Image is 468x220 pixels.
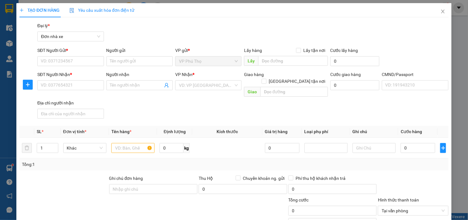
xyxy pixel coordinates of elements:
[37,23,50,28] span: Đại lý
[8,8,39,39] img: logo.jpg
[19,8,60,13] span: TẠO ĐƠN HÀNG
[19,8,24,12] span: plus
[434,3,452,20] button: Close
[378,197,419,202] label: Hình thức thanh toán
[175,47,242,54] div: VP gửi
[293,175,348,182] span: Phí thu hộ khách nhận trả
[259,56,328,66] input: Dọc đường
[330,56,380,66] input: Cước lấy hàng
[288,197,309,202] span: Tổng cước
[109,184,198,194] input: Ghi chú đơn hàng
[265,129,288,134] span: Giá trị hàng
[302,126,350,138] th: Loại phụ phí
[199,176,213,181] span: Thu Hộ
[441,146,445,150] span: plus
[69,8,135,13] span: Yêu cầu xuất hóa đơn điện tử
[58,15,258,23] li: Số 10 ngõ 15 Ngọc Hồi, Q.[PERSON_NAME], [GEOGRAPHIC_DATA]
[441,9,445,14] span: close
[37,71,104,78] div: SĐT Người Nhận
[8,45,73,55] b: GỬI : VP Phú Thọ
[111,143,155,153] input: VD: Bàn, Ghế
[241,175,287,182] span: Chuyển khoản ng. gửi
[41,32,100,41] span: Đơn nhà xe
[350,126,398,138] th: Ghi chú
[37,47,104,54] div: SĐT Người Gửi
[58,23,258,31] li: Hotline: 19001155
[441,209,445,213] span: close-circle
[37,99,104,106] div: Địa chỉ người nhận
[111,129,131,134] span: Tên hàng
[382,206,445,215] span: Tại văn phòng
[67,143,103,153] span: Khác
[330,72,361,77] label: Cước giao hàng
[330,48,358,53] label: Cước lấy hàng
[37,109,104,119] input: Địa chỉ của người nhận
[164,83,169,88] span: user-add
[106,71,173,78] div: Người nhận
[179,57,238,66] span: VP Phú Thọ
[244,56,259,66] span: Lấy
[261,87,328,97] input: Dọc đường
[37,129,42,134] span: SL
[184,143,190,153] span: kg
[22,143,32,153] button: delete
[106,47,173,54] div: Người gửi
[267,78,328,85] span: [GEOGRAPHIC_DATA] tận nơi
[175,72,193,77] span: VP Nhận
[53,149,57,152] span: down
[164,129,186,134] span: Định lượng
[244,72,264,77] span: Giao hàng
[217,129,238,134] span: Kích thước
[51,143,58,148] span: Increase Value
[401,129,422,134] span: Cước hàng
[53,144,57,148] span: up
[440,143,446,153] button: plus
[22,161,181,168] div: Tổng: 1
[353,143,396,153] input: Ghi Chú
[51,148,58,153] span: Decrease Value
[63,129,86,134] span: Đơn vị tính
[382,71,448,78] div: CMND/Passport
[330,80,380,90] input: Cước giao hàng
[244,48,262,53] span: Lấy hàng
[23,82,32,87] span: plus
[23,80,33,90] button: plus
[244,87,261,97] span: Giao
[301,47,328,54] span: Lấy tận nơi
[109,176,143,181] label: Ghi chú đơn hàng
[265,143,300,153] input: 0
[69,8,74,13] img: icon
